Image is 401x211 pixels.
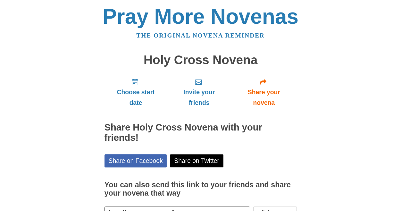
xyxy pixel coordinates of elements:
[231,73,297,111] a: Share your novena
[104,53,297,67] h1: Holy Cross Novena
[104,181,297,197] h3: You can also send this link to your friends and share your novena that way
[104,73,167,111] a: Choose start date
[111,87,161,108] span: Choose start date
[167,73,231,111] a: Invite your friends
[136,32,265,39] a: The original novena reminder
[103,4,298,28] a: Pray More Novenas
[238,87,290,108] span: Share your novena
[173,87,224,108] span: Invite your friends
[104,122,297,143] h2: Share Holy Cross Novena with your friends!
[104,154,167,167] a: Share on Facebook
[170,154,223,167] a: Share on Twitter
